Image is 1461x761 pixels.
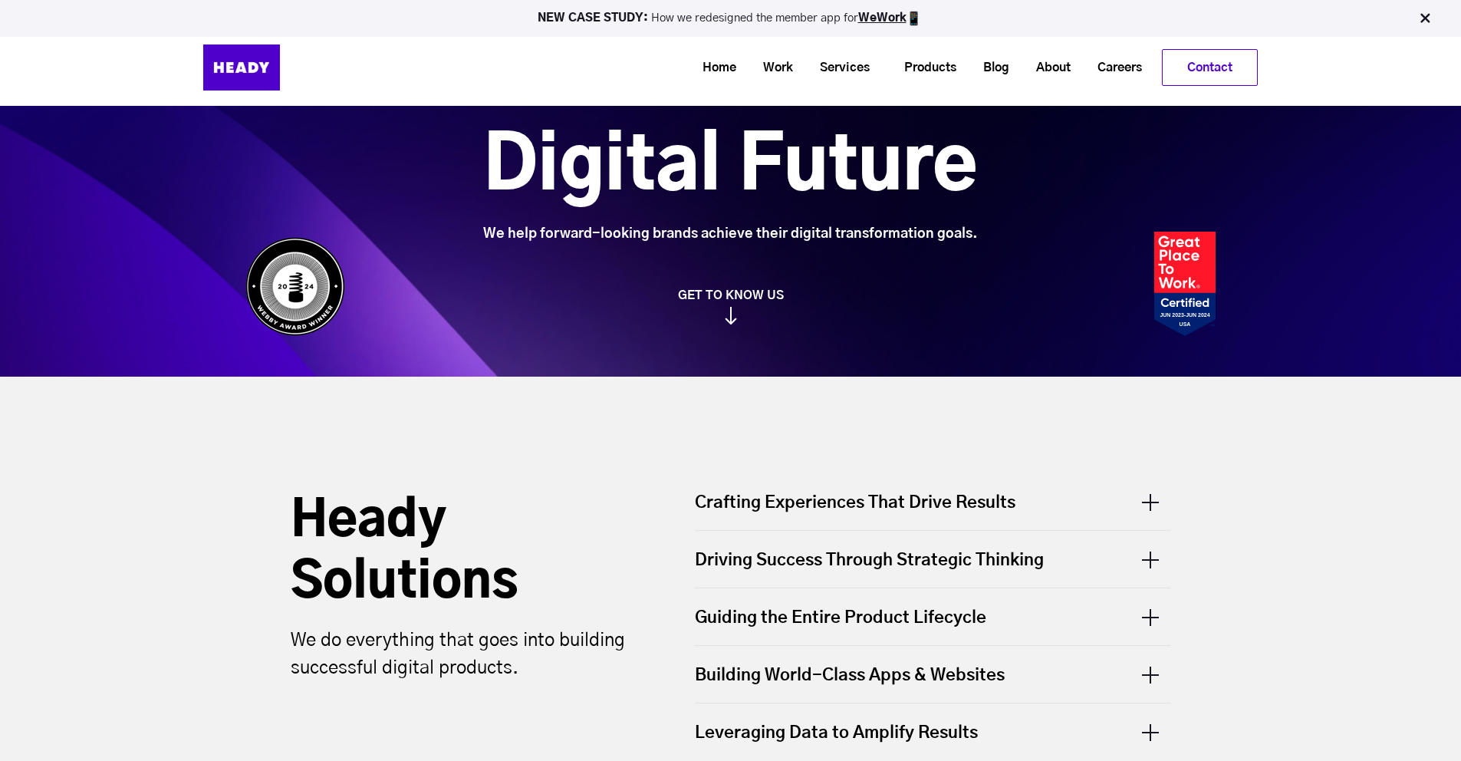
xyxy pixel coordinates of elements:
p: We do everything that goes into building successful digital products. [291,627,636,682]
img: arrow_down [725,307,737,324]
div: Navigation Menu [318,49,1258,86]
img: Heady_2023_Certification_Badge [1154,232,1216,336]
strong: NEW CASE STUDY: [538,12,651,24]
a: About [1017,54,1078,82]
div: Crafting Experiences That Drive Results [695,491,1170,530]
a: Careers [1078,54,1150,82]
a: Contact [1163,50,1257,85]
img: app emoji [907,11,922,26]
a: WeWork [858,12,907,24]
div: Leveraging Data to Amplify Results [695,703,1170,760]
p: How we redesigned the member app for [7,11,1454,26]
h2: Heady Solutions [291,491,636,614]
a: Home [683,54,744,82]
a: GET TO KNOW US [238,288,1223,324]
img: Heady_WebbyAward_Winner-4 [245,237,345,336]
a: Services [801,54,877,82]
div: Building World-Class Apps & Websites [695,646,1170,703]
a: Products [885,54,964,82]
a: Blog [964,54,1017,82]
h1: Guardians of Your Digital Future [324,29,1137,213]
div: Driving Success Through Strategic Thinking [695,531,1170,588]
img: Heady_Logo_Web-01 (1) [203,44,280,91]
a: Work [744,54,801,82]
div: Guiding the Entire Product Lifecycle [695,588,1170,645]
div: We help forward-looking brands achieve their digital transformation goals. [324,226,1137,242]
img: Close Bar [1417,11,1433,26]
